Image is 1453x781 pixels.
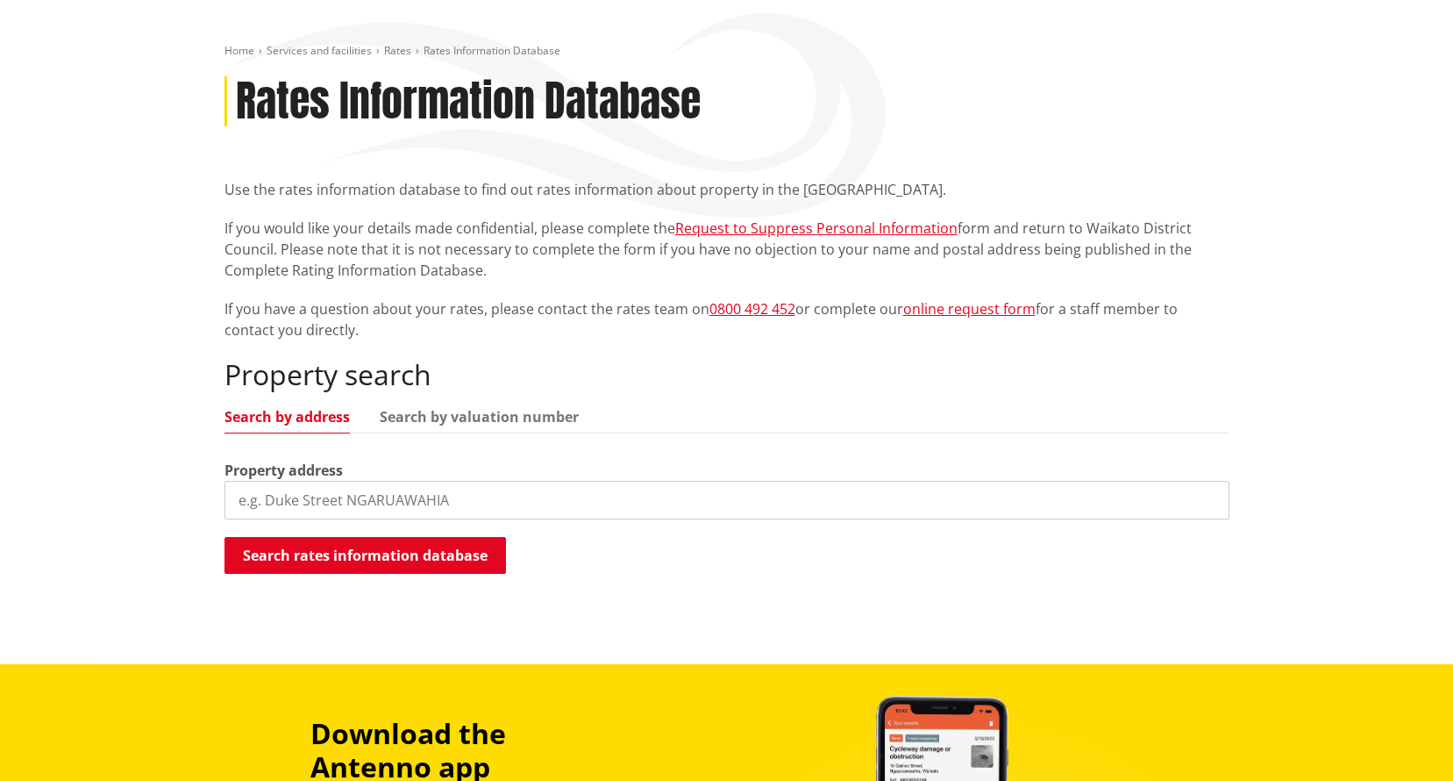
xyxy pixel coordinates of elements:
a: Services and facilities [267,43,372,58]
h1: Rates Information Database [236,76,701,127]
a: Search by address [224,410,350,424]
h2: Property search [224,358,1229,391]
span: Rates Information Database [424,43,560,58]
iframe: Messenger Launcher [1372,707,1435,770]
label: Property address [224,460,343,481]
p: If you have a question about your rates, please contact the rates team on or complete our for a s... [224,298,1229,340]
a: 0800 492 452 [709,299,795,319]
a: Request to Suppress Personal Information [675,219,958,238]
a: online request form [903,299,1036,319]
a: Home [224,43,254,58]
a: Rates [384,43,411,58]
p: Use the rates information database to find out rates information about property in the [GEOGRAPHI... [224,179,1229,200]
button: Search rates information database [224,537,506,574]
p: If you would like your details made confidential, please complete the form and return to Waikato ... [224,218,1229,281]
input: e.g. Duke Street NGARUAWAHIA [224,481,1229,519]
nav: breadcrumb [224,44,1229,59]
a: Search by valuation number [380,410,579,424]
